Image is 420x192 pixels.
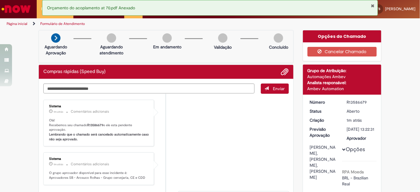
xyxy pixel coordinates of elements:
[269,44,288,50] p: Concluído
[214,44,232,50] p: Validação
[310,144,338,180] div: [PERSON_NAME], [PERSON_NAME], [PERSON_NAME]
[43,69,106,75] h2: Compras rápidas (Speed Buy) Histórico de tíquete
[305,126,342,138] dt: Previsão Aprovação
[43,84,255,93] textarea: Digite sua mensagem aqui...
[71,162,109,167] small: Comentários adicionais
[40,21,85,26] a: Formulário de Atendimento
[347,117,362,123] time: 01/10/2025 15:22:31
[347,99,375,105] div: R13586679
[307,86,377,92] div: Ambev Automation
[49,171,149,180] p: O grupo aprovador disponível para esse incidente é: Aprovadores SB - Arosuco Rolhas - Grupo cerve...
[107,33,116,43] img: img-circle-grey.png
[54,163,63,166] time: 01/10/2025 15:22:40
[218,33,227,43] img: img-circle-grey.png
[261,84,289,94] button: Enviar
[87,123,103,127] b: R13586679
[305,117,342,123] dt: Criação
[303,30,381,42] div: Opções do Chamado
[54,163,63,166] span: 1m atrás
[7,21,27,26] a: Página inicial
[347,126,375,132] div: [DATE] 13:22:31
[71,109,109,114] small: Comentários adicionais
[307,47,377,56] button: Cancelar Chamado
[41,44,70,56] p: Aguardando Aprovação
[54,110,63,114] span: 1m atrás
[347,108,375,114] div: Aberto
[54,110,63,114] time: 01/10/2025 15:22:43
[274,33,283,43] img: img-circle-grey.png
[371,3,375,8] button: Fechar Notificação
[347,117,375,123] div: 01/10/2025 15:22:31
[281,68,289,76] button: Adicionar anexos
[49,157,149,161] div: Sistema
[153,44,181,50] p: Em andamento
[5,18,276,29] ul: Trilhas de página
[307,74,377,80] div: Automações Ambev
[305,99,342,105] dt: Número
[273,86,285,91] span: Enviar
[1,3,32,15] img: ServiceNow
[47,5,135,11] span: Orçamento do acoplamento at 70.pdf Anexado
[49,132,150,142] b: Lembrando que o chamado será cancelado automaticamente caso não seja aprovado.
[385,6,415,11] span: [PERSON_NAME]
[342,135,379,141] dt: Aprovador
[342,169,364,175] b: RPA Moeda
[377,7,380,11] span: TS
[97,44,126,56] p: Aguardando atendimento
[342,175,369,187] span: BRL - Brazilian Real
[51,33,60,43] img: arrow-next.png
[305,108,342,114] dt: Status
[49,105,149,108] div: Sistema
[49,118,149,142] p: Olá! Recebemos seu chamado e ele esta pendente aprovação.
[347,117,362,123] span: 1m atrás
[41,6,62,12] span: Requisições
[307,80,377,86] div: Analista responsável:
[162,33,172,43] img: img-circle-grey.png
[307,68,377,74] div: Grupo de Atribuição:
